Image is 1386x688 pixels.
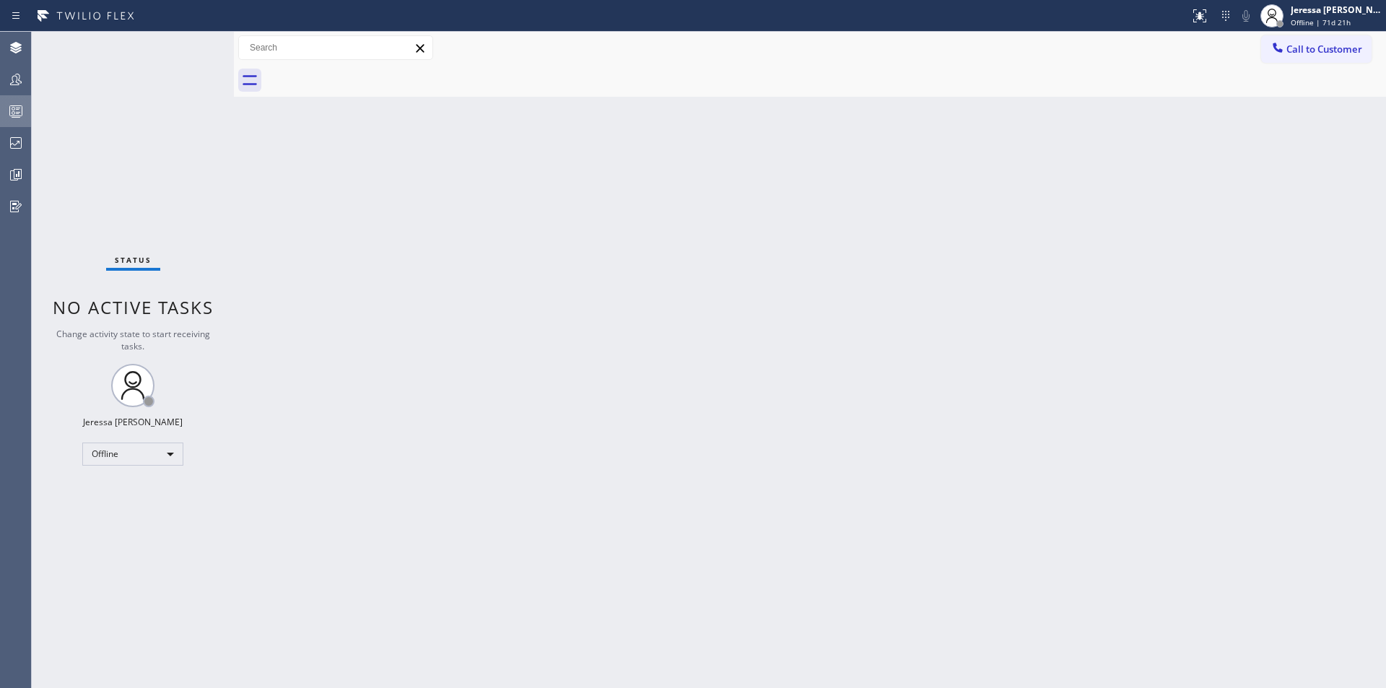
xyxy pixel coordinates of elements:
[56,328,210,352] span: Change activity state to start receiving tasks.
[82,443,183,466] div: Offline
[1261,35,1372,63] button: Call to Customer
[1291,17,1351,27] span: Offline | 71d 21h
[1236,6,1256,26] button: Mute
[53,295,214,319] span: No active tasks
[115,255,152,265] span: Status
[239,36,432,59] input: Search
[83,416,183,428] div: Jeressa [PERSON_NAME]
[1291,4,1382,16] div: Jeressa [PERSON_NAME]
[1286,43,1362,56] span: Call to Customer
